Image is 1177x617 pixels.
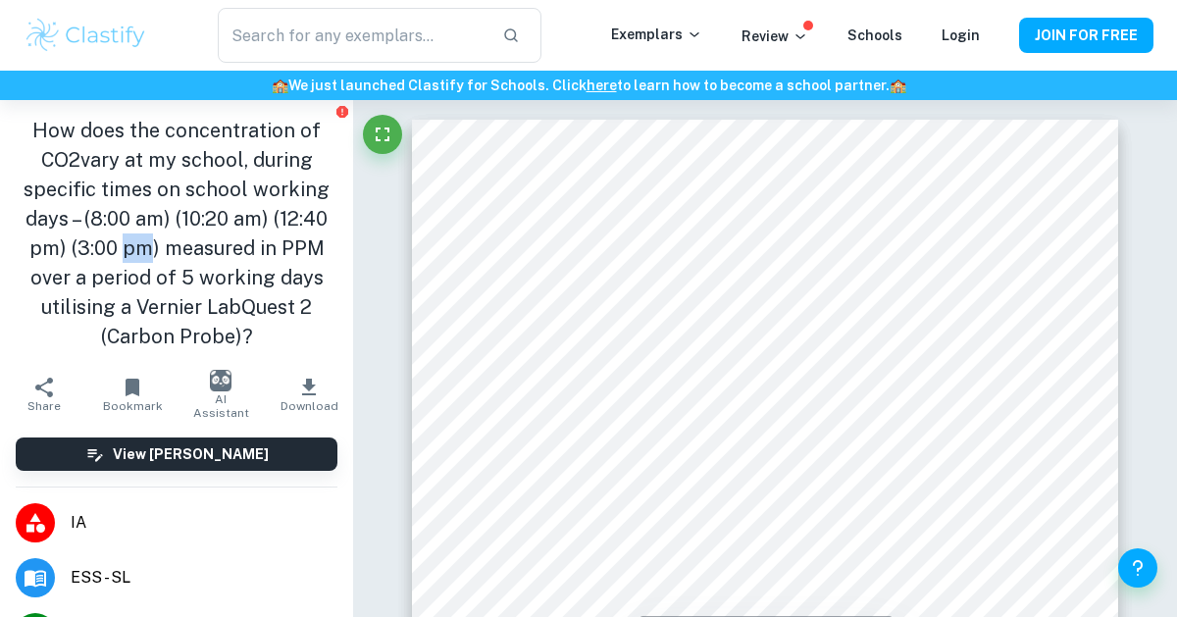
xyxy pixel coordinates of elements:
button: Bookmark [88,367,177,422]
button: Help and Feedback [1118,548,1157,588]
input: Search for any exemplars... [218,8,486,63]
button: JOIN FOR FREE [1019,18,1153,53]
span: 🏫 [272,77,288,93]
span: ESS - SL [71,566,337,590]
span: Download [281,399,338,413]
span: 🏫 [890,77,906,93]
span: IA [71,511,337,535]
img: Clastify logo [24,16,148,55]
img: AI Assistant [210,370,231,391]
button: Fullscreen [363,115,402,154]
a: Login [942,27,980,43]
span: Bookmark [103,399,163,413]
button: AI Assistant [177,367,265,422]
h6: View [PERSON_NAME] [113,443,269,465]
h1: How does the concentration of CO2vary at my school, during specific times on school working days ... [16,116,337,351]
span: Share [27,399,61,413]
button: Report issue [334,104,349,119]
h6: We just launched Clastify for Schools. Click to learn how to become a school partner. [4,75,1173,96]
button: Download [265,367,353,422]
button: View [PERSON_NAME] [16,437,337,471]
p: Review [742,26,808,47]
a: here [587,77,617,93]
span: AI Assistant [188,392,253,420]
a: Schools [847,27,902,43]
p: Exemplars [611,24,702,45]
